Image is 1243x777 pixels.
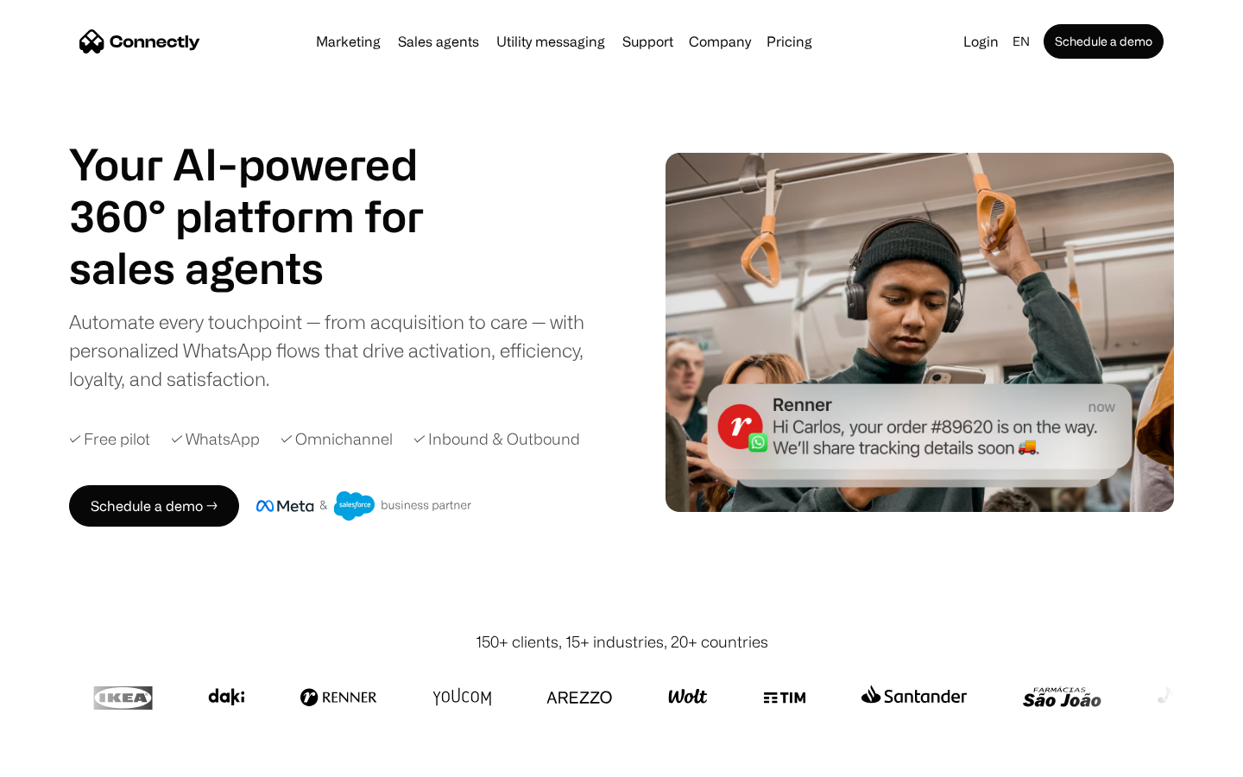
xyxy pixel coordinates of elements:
[69,307,613,393] div: Automate every touchpoint — from acquisition to care — with personalized WhatsApp flows that driv...
[281,427,393,451] div: ✓ Omnichannel
[413,427,580,451] div: ✓ Inbound & Outbound
[69,485,239,527] a: Schedule a demo →
[1013,29,1030,54] div: en
[69,242,466,294] h1: sales agents
[1044,24,1164,59] a: Schedule a demo
[760,35,819,48] a: Pricing
[69,138,466,242] h1: Your AI-powered 360° platform for
[476,630,768,654] div: 150+ clients, 15+ industries, 20+ countries
[615,35,680,48] a: Support
[79,28,200,54] a: home
[69,242,466,294] div: carousel
[256,491,472,521] img: Meta and Salesforce business partner badge.
[35,747,104,771] ul: Language list
[309,35,388,48] a: Marketing
[171,427,260,451] div: ✓ WhatsApp
[1006,29,1040,54] div: en
[489,35,612,48] a: Utility messaging
[69,427,150,451] div: ✓ Free pilot
[391,35,486,48] a: Sales agents
[69,242,466,294] div: 1 of 4
[17,745,104,771] aside: Language selected: English
[684,29,756,54] div: Company
[956,29,1006,54] a: Login
[689,29,751,54] div: Company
